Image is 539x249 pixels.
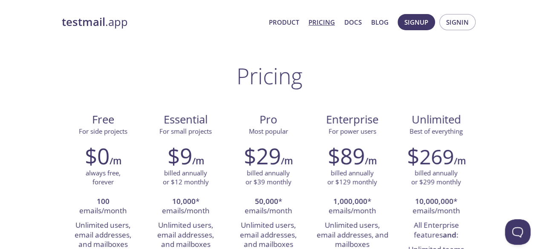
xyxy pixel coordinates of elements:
[79,127,127,135] span: For side projects
[236,63,303,89] h1: Pricing
[316,195,389,219] li: * emails/month
[110,154,121,168] h6: /m
[398,14,435,30] button: Signup
[401,218,471,243] li: All Enterprise features :
[151,112,220,127] span: Essential
[401,195,471,219] li: * emails/month
[97,196,110,206] strong: 100
[505,219,530,245] iframe: Help Scout Beacon - Open
[317,112,388,127] span: Enterprise
[308,17,335,28] a: Pricing
[249,127,288,135] span: Most popular
[192,154,204,168] h6: /m
[85,143,110,169] h2: $0
[172,196,196,206] strong: 10,000
[234,112,303,127] span: Pro
[454,154,466,168] h6: /m
[167,143,192,169] h2: $9
[333,196,367,206] strong: 1,000,000
[281,154,293,168] h6: /m
[62,14,105,29] strong: testmail
[404,17,428,28] span: Signup
[407,143,454,169] h2: $
[328,143,365,169] h2: $89
[244,143,281,169] h2: $29
[409,127,463,135] span: Best of everything
[86,169,121,187] p: always free, forever
[412,112,461,127] span: Unlimited
[163,169,209,187] p: billed annually or $12 monthly
[69,112,138,127] span: Free
[411,169,461,187] p: billed annually or $299 monthly
[62,15,262,29] a: testmail.app
[269,17,299,28] a: Product
[443,230,456,240] strong: and
[419,143,454,170] span: 269
[245,169,291,187] p: billed annually or $39 monthly
[446,17,469,28] span: Signin
[327,169,377,187] p: billed annually or $129 monthly
[159,127,212,135] span: For small projects
[233,195,303,219] li: * emails/month
[329,127,376,135] span: For power users
[151,195,221,219] li: * emails/month
[68,195,138,219] li: emails/month
[371,17,389,28] a: Blog
[439,14,476,30] button: Signin
[415,196,453,206] strong: 10,000,000
[255,196,278,206] strong: 50,000
[344,17,362,28] a: Docs
[365,154,377,168] h6: /m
